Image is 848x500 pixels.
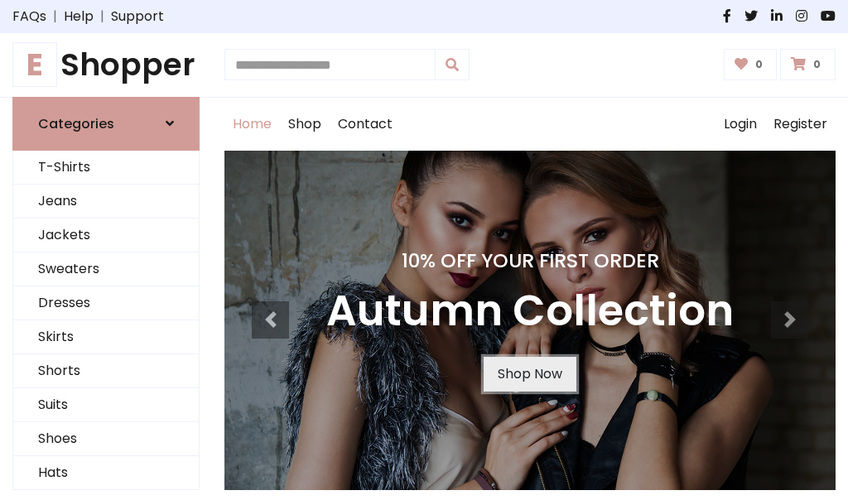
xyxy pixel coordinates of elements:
[38,116,114,132] h6: Categories
[13,388,199,422] a: Suits
[809,57,825,72] span: 0
[13,320,199,354] a: Skirts
[94,7,111,26] span: |
[326,249,734,272] h4: 10% Off Your First Order
[13,151,199,185] a: T-Shirts
[724,49,778,80] a: 0
[330,98,401,151] a: Contact
[64,7,94,26] a: Help
[13,354,199,388] a: Shorts
[111,7,164,26] a: Support
[765,98,836,151] a: Register
[224,98,280,151] a: Home
[715,98,765,151] a: Login
[13,185,199,219] a: Jeans
[326,286,734,337] h3: Autumn Collection
[12,42,57,87] span: E
[12,46,200,84] a: EShopper
[13,219,199,252] a: Jackets
[13,422,199,456] a: Shoes
[484,357,576,392] a: Shop Now
[751,57,767,72] span: 0
[12,7,46,26] a: FAQs
[12,46,200,84] h1: Shopper
[13,252,199,286] a: Sweaters
[280,98,330,151] a: Shop
[46,7,64,26] span: |
[13,456,199,490] a: Hats
[13,286,199,320] a: Dresses
[780,49,836,80] a: 0
[12,97,200,151] a: Categories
